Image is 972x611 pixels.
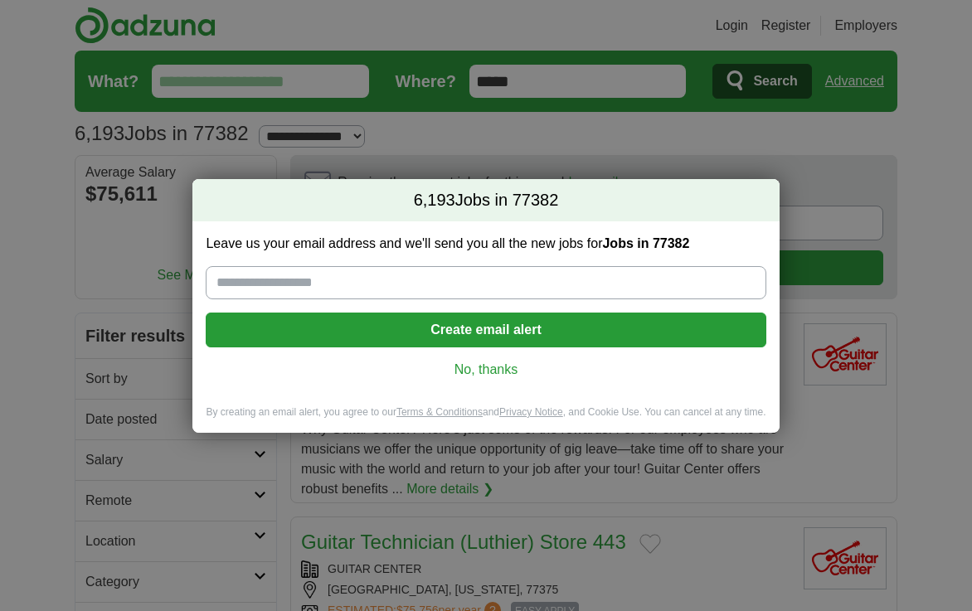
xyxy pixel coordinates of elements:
h2: Jobs in 77382 [192,179,779,222]
strong: Jobs in 77382 [602,236,689,250]
a: Privacy Notice [499,406,563,418]
a: No, thanks [219,361,752,379]
span: 6,193 [414,189,455,212]
div: By creating an email alert, you agree to our and , and Cookie Use. You can cancel at any time. [192,405,779,433]
a: Terms & Conditions [396,406,483,418]
button: Create email alert [206,313,765,347]
label: Leave us your email address and we'll send you all the new jobs for [206,235,765,253]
